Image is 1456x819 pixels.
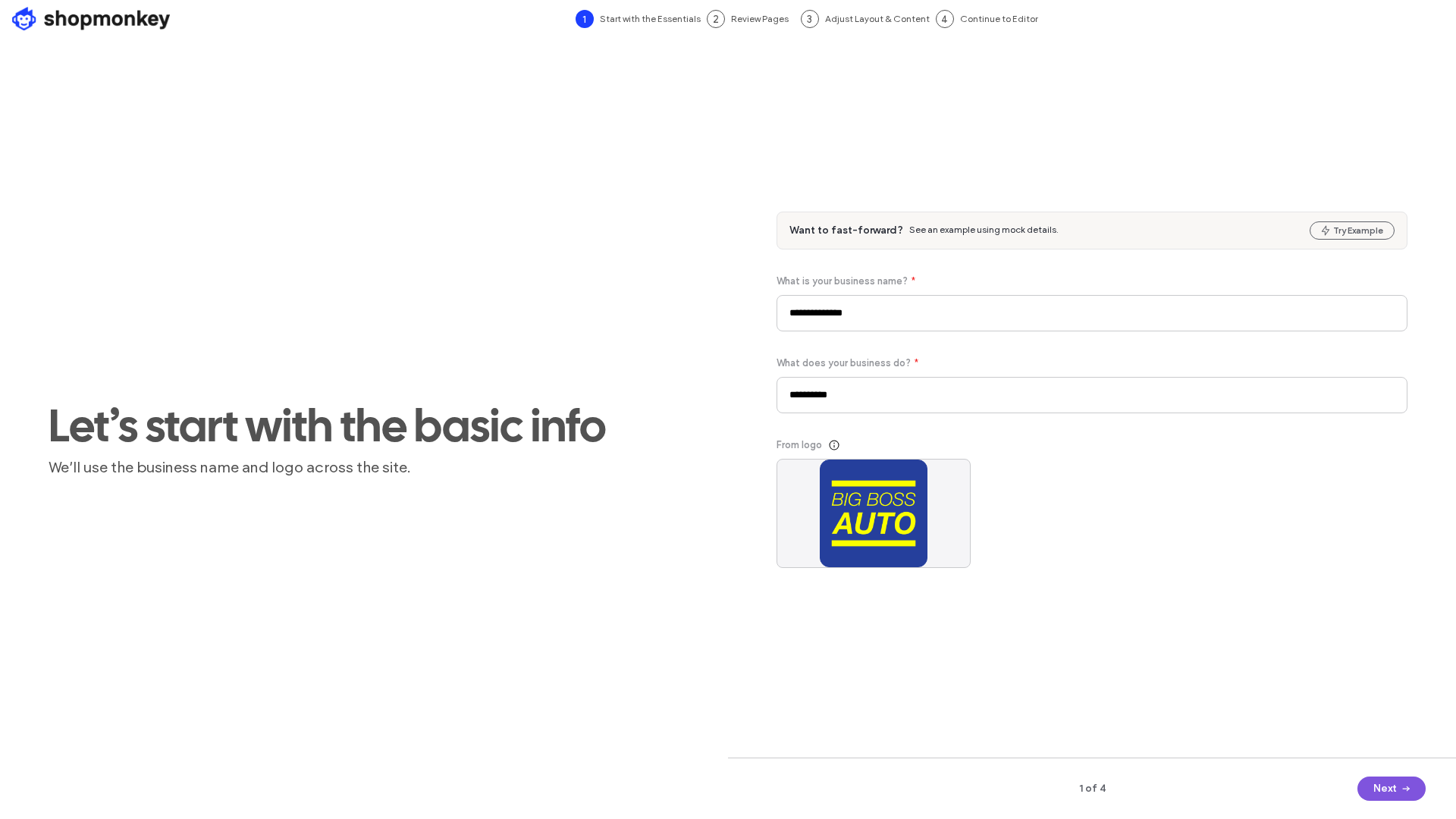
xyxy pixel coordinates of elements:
[936,10,954,28] div: 4
[960,12,1038,26] span: Continue to Editor
[825,12,930,26] span: Adjust Layout & Content
[1357,777,1426,801] button: Next
[35,11,66,24] span: Help
[777,274,908,289] span: What is your business name?
[576,10,594,28] div: 1
[731,12,795,26] span: Review Pages
[1310,221,1395,240] button: Try Example
[777,356,911,371] span: What does your business do?
[49,457,679,477] span: We’ll use the business name and logo across the site.
[600,12,701,26] span: Start with the Essentials
[909,224,1059,235] span: See an example using mock details.
[707,10,725,28] div: 2
[801,10,819,28] div: 3
[49,400,679,451] span: Let’s start with the basic info
[992,781,1192,796] span: 1 of 4
[777,438,822,453] span: From logo
[789,223,903,238] span: Want to fast-forward?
